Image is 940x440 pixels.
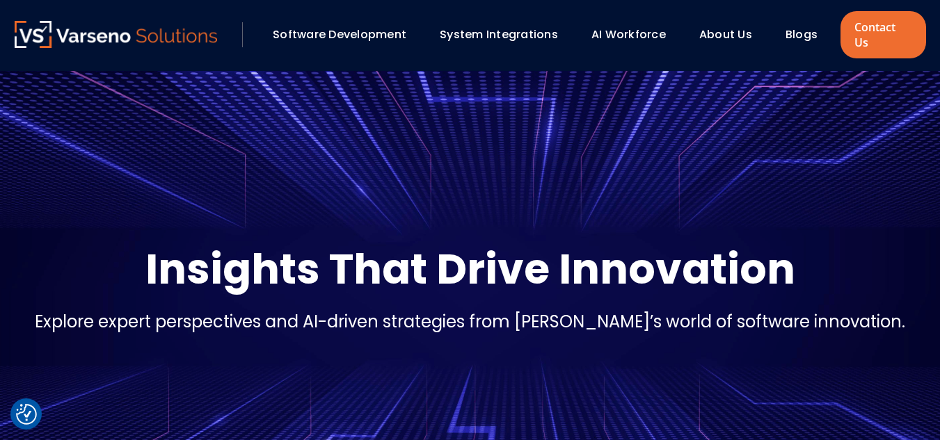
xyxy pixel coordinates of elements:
div: About Us [692,23,772,47]
a: System Integrations [440,26,558,42]
div: System Integrations [433,23,577,47]
div: AI Workforce [584,23,685,47]
div: Software Development [266,23,426,47]
a: Software Development [273,26,406,42]
img: Varseno Solutions – Product Engineering & IT Services [15,21,218,48]
img: Revisit consent button [16,404,37,425]
a: Contact Us [841,11,925,58]
a: AI Workforce [591,26,666,42]
a: About Us [699,26,752,42]
p: Explore expert perspectives and AI-driven strategies from [PERSON_NAME]’s world of software innov... [35,309,905,334]
p: Insights That Drive Innovation [145,241,795,297]
a: Blogs [786,26,818,42]
div: Blogs [779,23,837,47]
button: Cookie Settings [16,404,37,425]
a: Varseno Solutions – Product Engineering & IT Services [15,21,218,49]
